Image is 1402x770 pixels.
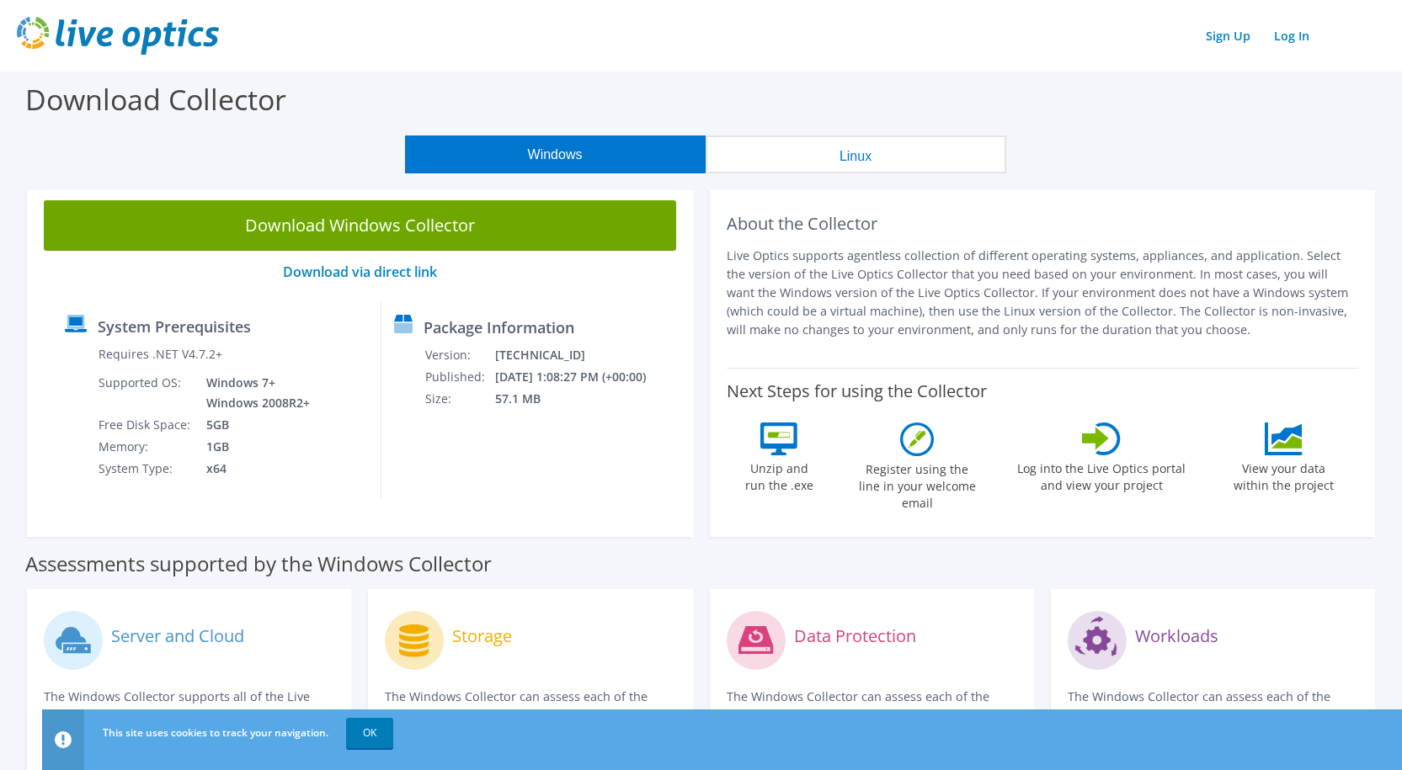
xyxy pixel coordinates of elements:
button: Windows [405,135,706,173]
td: Memory: [98,436,194,458]
label: Unzip and run the .exe [740,455,818,494]
label: Storage [452,628,512,645]
td: Free Disk Space: [98,414,194,436]
td: System Type: [98,458,194,480]
td: [DATE] 1:08:27 PM (+00:00) [494,366,669,388]
span: This site uses cookies to track your navigation. [103,725,328,740]
a: Log In [1266,24,1318,48]
td: 5GB [194,414,313,436]
td: 57.1 MB [494,388,669,410]
label: View your data within the project [1223,455,1344,494]
p: The Windows Collector supports all of the Live Optics compute and cloud assessments. [44,688,334,725]
label: Data Protection [794,628,916,645]
label: Package Information [424,319,574,336]
img: live_optics_svg.svg [17,17,219,55]
label: Log into the Live Optics portal and view your project [1016,455,1186,494]
p: The Windows Collector can assess each of the following DPS applications. [727,688,1017,725]
a: Download Windows Collector [44,200,676,251]
label: Server and Cloud [111,628,244,645]
td: [TECHNICAL_ID] [494,344,669,366]
a: OK [346,718,393,748]
td: Size: [424,388,494,410]
label: Requires .NET V4.7.2+ [99,346,222,363]
label: Download Collector [25,80,286,119]
h2: About the Collector [727,214,1359,234]
td: Supported OS: [98,372,194,414]
label: System Prerequisites [98,318,251,335]
a: Sign Up [1197,24,1259,48]
td: x64 [194,458,313,480]
p: The Windows Collector can assess each of the following storage systems. [385,688,675,725]
label: Next Steps for using the Collector [727,381,987,401]
button: Linux [706,135,1006,173]
td: Version: [424,344,494,366]
label: Assessments supported by the Windows Collector [25,555,492,572]
td: Published: [424,366,494,388]
td: Windows 7+ Windows 2008R2+ [194,372,313,414]
a: Download via direct link [283,263,437,281]
label: Register using the line in your welcome email [854,456,980,512]
p: Live Optics supports agentless collection of different operating systems, appliances, and applica... [727,247,1359,339]
td: 1GB [194,436,313,458]
p: The Windows Collector can assess each of the following applications. [1068,688,1358,725]
label: Workloads [1135,628,1218,645]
